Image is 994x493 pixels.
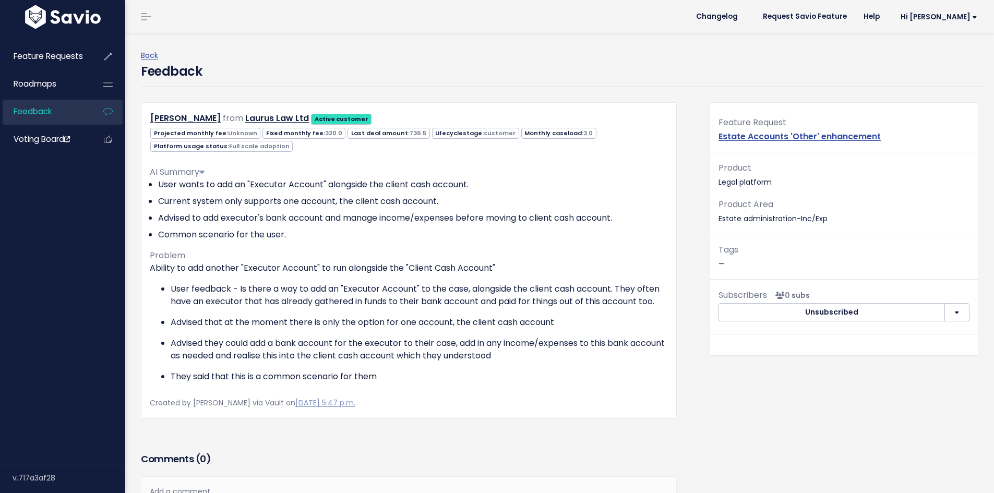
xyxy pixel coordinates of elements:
[14,106,52,117] span: Feedback
[150,262,668,274] p: Ability to add another "Executor Account" to run alongside the "Client Cash Account"
[158,229,668,241] li: Common scenario for the user.
[718,303,945,322] button: Unsubscribed
[245,112,309,124] a: Laurus Law Ltd
[718,162,751,174] span: Product
[855,9,888,25] a: Help
[484,129,516,137] span: customer
[348,128,429,139] span: Last deal amount:
[229,142,290,150] span: Full scale adoption
[718,243,969,271] p: —
[150,166,205,178] span: AI Summary
[901,13,977,21] span: Hi [PERSON_NAME]
[158,212,668,224] li: Advised to add executor's bank account and manage income/expenses before moving to client cash ac...
[3,44,87,68] a: Feature Requests
[150,128,260,139] span: Projected monthly fee:
[228,129,257,137] span: Unknown
[888,9,986,25] a: Hi [PERSON_NAME]
[771,290,810,300] span: <p><strong>Subscribers</strong><br><br> No subscribers yet<br> </p>
[432,128,519,139] span: Lifecyclestage:
[718,197,969,225] p: Estate administration-Inc/Exp
[262,128,345,139] span: Fixed monthly fee:
[141,62,202,81] h4: Feedback
[718,116,786,128] span: Feature Request
[718,130,881,142] a: Estate Accounts 'Other' enhancement
[141,452,677,466] h3: Comments ( )
[718,244,738,256] span: Tags
[14,51,83,62] span: Feature Requests
[171,370,668,383] p: They said that this is a common scenario for them
[718,289,767,301] span: Subscribers
[171,337,668,362] p: Advised they could add a bank account for the executor to their case, add in any income/expenses ...
[718,161,969,189] p: Legal platform
[13,464,125,491] div: v.717a3af28
[315,115,368,123] strong: Active customer
[3,127,87,151] a: Voting Board
[200,452,206,465] span: 0
[3,72,87,96] a: Roadmaps
[14,134,70,145] span: Voting Board
[171,283,668,308] p: User feedback - Is there a way to add an "Executor Account" to the case, alongside the client cas...
[171,316,668,329] p: Advised that at the moment there is only the option for one account, the client cash account
[521,128,596,139] span: Monthly caseload:
[14,78,56,89] span: Roadmaps
[223,112,243,124] span: from
[755,9,855,25] a: Request Savio Feature
[410,129,426,137] span: 736.5
[696,13,738,20] span: Changelog
[150,398,355,408] span: Created by [PERSON_NAME] via Vault on
[150,112,221,124] a: [PERSON_NAME]
[158,178,668,191] li: User wants to add an "Executor Account" alongside the client cash account.
[22,5,103,29] img: logo-white.9d6f32f41409.svg
[141,50,158,61] a: Back
[718,198,773,210] span: Product Area
[325,129,342,137] span: 320.0
[295,398,355,408] a: [DATE] 5:47 p.m.
[583,129,593,137] span: 3.0
[150,141,293,152] span: Platform usage status:
[150,249,185,261] span: Problem
[158,195,668,208] li: Current system only supports one account, the client cash account.
[3,100,87,124] a: Feedback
